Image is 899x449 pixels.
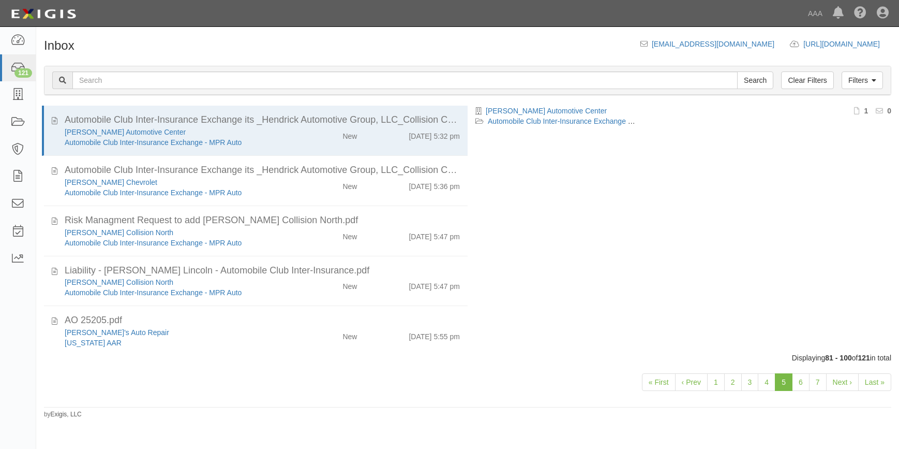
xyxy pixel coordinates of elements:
a: [PERSON_NAME] Automotive Center [486,107,607,115]
a: [PERSON_NAME] Collision North [65,278,173,286]
div: Displaying of in total [36,353,899,363]
div: Risk Managment Request to add McLarty Collision North.pdf [65,214,460,227]
b: 1 [864,107,868,115]
div: Corky's Auto Repair [65,327,289,338]
a: 4 [758,373,775,391]
a: 5 [775,373,792,391]
div: AO 25205.pdf [65,314,460,327]
div: Automobile Club Inter-Insurance Exchange - MPR Auto [65,187,289,198]
div: New [342,177,357,192]
a: [PERSON_NAME]'s Auto Repair [65,328,169,337]
div: New [342,277,357,292]
div: California AAR [65,338,289,348]
div: [DATE] 5:55 pm [409,327,460,342]
a: Automobile Club Inter-Insurance Exchange - MPR Auto [65,138,242,147]
a: [PERSON_NAME] Chevrolet [65,178,157,186]
a: [PERSON_NAME] Collision North [65,228,173,237]
div: 121 [14,68,32,78]
div: [DATE] 5:36 pm [409,177,460,192]
a: Exigis, LLC [51,411,82,418]
a: Automobile Club Inter-Insurance Exchange - MPR Auto [65,288,242,297]
a: Automobile Club Inter-Insurance Exchange - MPR Auto [65,239,242,247]
h1: Inbox [44,39,74,52]
div: Hendrick Automotive Center [65,127,289,137]
a: 7 [809,373,827,391]
a: AAA [803,3,828,24]
small: by [44,410,82,419]
div: Automobile Club Inter-Insurance Exchange - MPR Auto [65,137,289,148]
div: Automobile Club Inter-Insurance Exchange its _Hendrick Automotive Group, LLC_Collision Center_8-2... [65,164,460,177]
b: 121 [858,354,870,362]
b: 81 - 100 [825,354,851,362]
a: 1 [707,373,725,391]
a: Filters [842,71,883,89]
div: New [342,327,357,342]
div: Automobile Club Inter-Insurance Exchange its _Hendrick Automotive Group, LLC_Collision Center_8-2... [65,113,460,127]
div: Automobile Club Inter-Insurance Exchange - MPR Auto [65,287,289,298]
div: Liability - JM Ford Lincoln - Automobile Club Inter-Insurance.pdf [65,264,460,278]
div: Automobile Club Inter-Insurance Exchange - MPR Auto [65,238,289,248]
a: Automobile Club Inter-Insurance Exchange - MPR Auto [65,189,242,197]
a: Automobile Club Inter-Insurance Exchange - MPR Auto [488,117,665,125]
div: [DATE] 5:32 pm [409,127,460,141]
div: [DATE] 5:47 pm [409,227,460,242]
input: Search [737,71,773,89]
a: Last » [858,373,891,391]
div: New [342,127,357,141]
div: Mclarty Collision North [65,227,289,238]
a: ‹ Prev [675,373,708,391]
a: 2 [724,373,742,391]
a: [URL][DOMAIN_NAME] [803,40,891,48]
a: Next › [826,373,859,391]
i: Help Center - Complianz [854,7,866,20]
a: Clear Filters [781,71,833,89]
a: [PERSON_NAME] Automotive Center [65,128,186,136]
div: [DATE] 5:47 pm [409,277,460,292]
img: logo-5460c22ac91f19d4615b14bd174203de0afe785f0fc80cf4dbbc73dc1793850b.png [8,5,79,23]
div: New [342,227,357,242]
a: [EMAIL_ADDRESS][DOMAIN_NAME] [652,40,774,48]
div: Mclarty Collision North [65,277,289,287]
a: « First [642,373,676,391]
div: Hendrick Chevrolet [65,177,289,187]
b: 0 [887,107,891,115]
input: Search [72,71,738,89]
a: [US_STATE] AAR [65,339,122,347]
a: 6 [792,373,810,391]
a: 3 [741,373,759,391]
